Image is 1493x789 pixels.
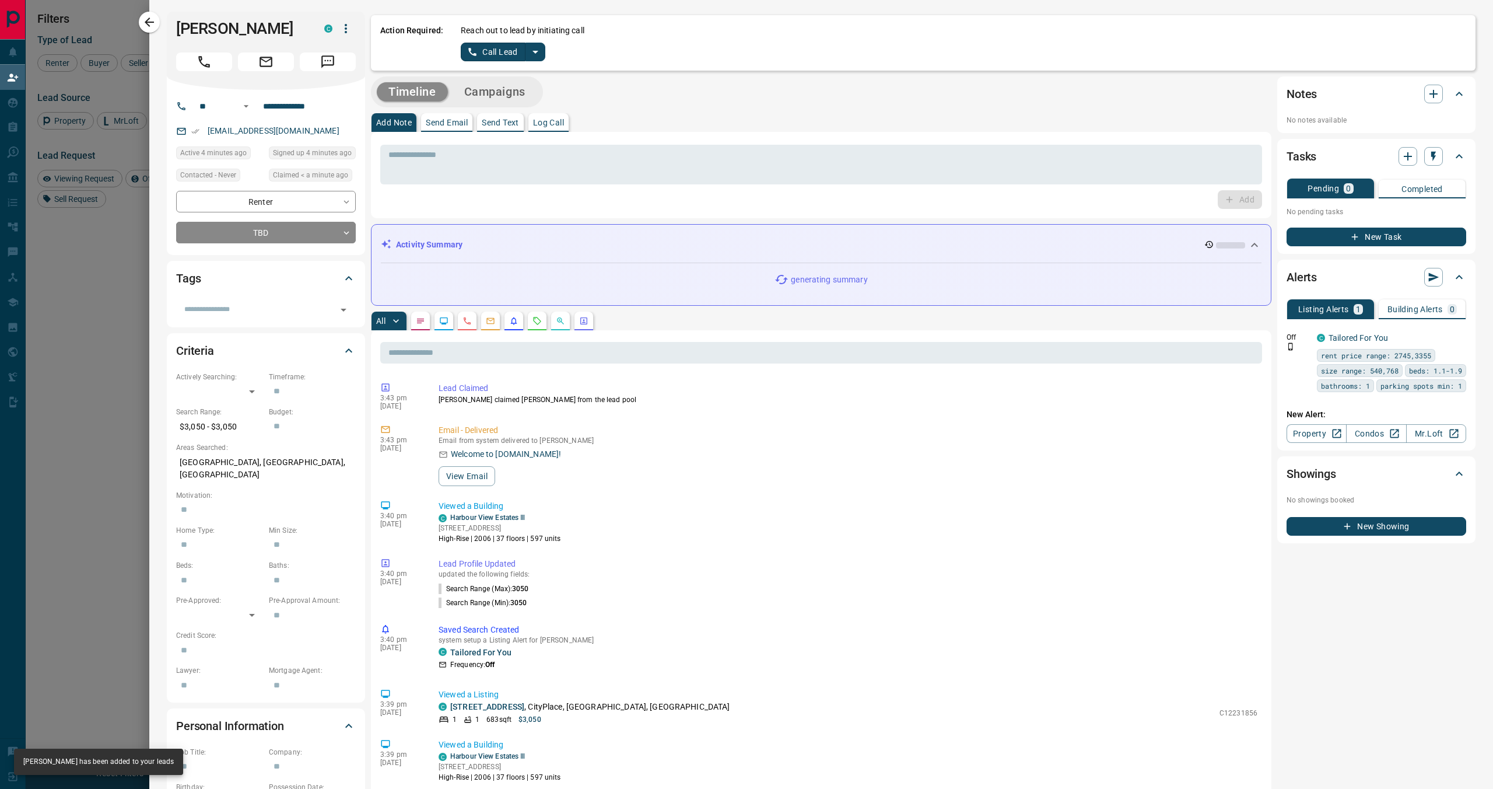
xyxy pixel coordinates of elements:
[176,717,284,735] h2: Personal Information
[461,25,584,37] p: Reach out to lead by initiating call
[1287,465,1336,483] h2: Showings
[791,274,867,286] p: generating summary
[377,82,448,102] button: Timeline
[439,739,1257,751] p: Viewed a Building
[1287,409,1466,421] p: New Alert:
[269,372,356,382] p: Timeframe:
[439,523,561,533] p: [STREET_ADDRESS]
[450,648,511,657] a: Tailored For You
[176,191,356,212] div: Renter
[176,453,356,484] p: [GEOGRAPHIC_DATA], [GEOGRAPHIC_DATA], [GEOGRAPHIC_DATA]
[269,560,356,571] p: Baths:
[1401,185,1443,193] p: Completed
[176,442,356,453] p: Areas Searched:
[191,127,199,135] svg: Email Verified
[486,714,511,725] p: 683 sqft
[269,407,356,417] p: Budget:
[450,514,525,522] a: Harbour View Estates Ⅲ
[380,750,421,759] p: 3:39 pm
[1321,365,1399,376] span: size range: 540,768
[1287,332,1310,343] p: Off
[1287,115,1466,125] p: No notes available
[176,595,263,606] p: Pre-Approved:
[176,264,356,292] div: Tags
[439,636,1257,644] p: system setup a Listing Alert for [PERSON_NAME]
[176,665,263,676] p: Lawyer:
[1287,268,1317,287] h2: Alerts
[1287,85,1317,103] h2: Notes
[579,316,588,326] svg: Agent Actions
[380,570,421,578] p: 3:40 pm
[485,661,495,669] strong: Off
[176,337,356,365] div: Criteria
[1287,517,1466,536] button: New Showing
[426,118,468,127] p: Send Email
[208,126,339,135] a: [EMAIL_ADDRESS][DOMAIN_NAME]
[450,752,525,760] a: Harbour View Estates Ⅲ
[176,19,307,38] h1: [PERSON_NAME]
[176,407,263,417] p: Search Range:
[450,659,495,670] p: Frequency:
[510,599,527,607] span: 3050
[439,703,447,711] div: condos.ca
[1287,343,1295,351] svg: Push Notification Only
[439,466,495,486] button: View Email
[1287,80,1466,108] div: Notes
[380,25,443,61] p: Action Required:
[1387,305,1443,313] p: Building Alerts
[439,514,447,522] div: condos.ca
[176,417,263,437] p: $3,050 - $3,050
[451,448,561,460] p: Welcome to [DOMAIN_NAME]!
[176,525,263,536] p: Home Type:
[439,762,561,772] p: [STREET_ADDRESS]
[439,753,447,761] div: condos.ca
[335,302,352,318] button: Open
[1346,424,1406,443] a: Condos
[462,316,472,326] svg: Calls
[380,708,421,717] p: [DATE]
[380,402,421,410] p: [DATE]
[396,239,462,251] p: Activity Summary
[176,630,356,641] p: Credit Score:
[1450,305,1455,313] p: 0
[1406,424,1466,443] a: Mr.Loft
[380,700,421,708] p: 3:39 pm
[1287,147,1316,166] h2: Tasks
[453,82,537,102] button: Campaigns
[439,689,1257,701] p: Viewed a Listing
[380,520,421,528] p: [DATE]
[269,525,356,536] p: Min Size:
[176,53,232,71] span: Call
[176,269,201,288] h2: Tags
[1287,495,1466,505] p: No showings booked
[176,560,263,571] p: Beds:
[486,316,495,326] svg: Emails
[1329,333,1388,343] a: Tailored For You
[1287,424,1347,443] a: Property
[269,747,356,757] p: Company:
[461,43,525,61] button: Call Lead
[512,585,528,593] span: 3050
[176,372,263,382] p: Actively Searching:
[1287,228,1466,246] button: New Task
[176,747,263,757] p: Job Title:
[482,118,519,127] p: Send Text
[509,316,518,326] svg: Listing Alerts
[439,394,1257,405] p: [PERSON_NAME] claimed [PERSON_NAME] from the lead pool
[556,316,565,326] svg: Opportunities
[376,118,412,127] p: Add Note
[380,512,421,520] p: 3:40 pm
[439,437,1257,445] p: Email from system delivered to [PERSON_NAME]
[269,146,356,163] div: Sat Sep 13 2025
[380,636,421,644] p: 3:40 pm
[176,712,356,740] div: Personal Information
[439,500,1257,512] p: Viewed a Building
[461,43,545,61] div: split button
[300,53,356,71] span: Message
[376,317,385,325] p: All
[380,578,421,586] p: [DATE]
[439,533,561,544] p: High-Rise | 2006 | 37 floors | 597 units
[439,316,448,326] svg: Lead Browsing Activity
[439,424,1257,437] p: Email - Delivered
[1380,380,1462,392] span: parking spots min: 1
